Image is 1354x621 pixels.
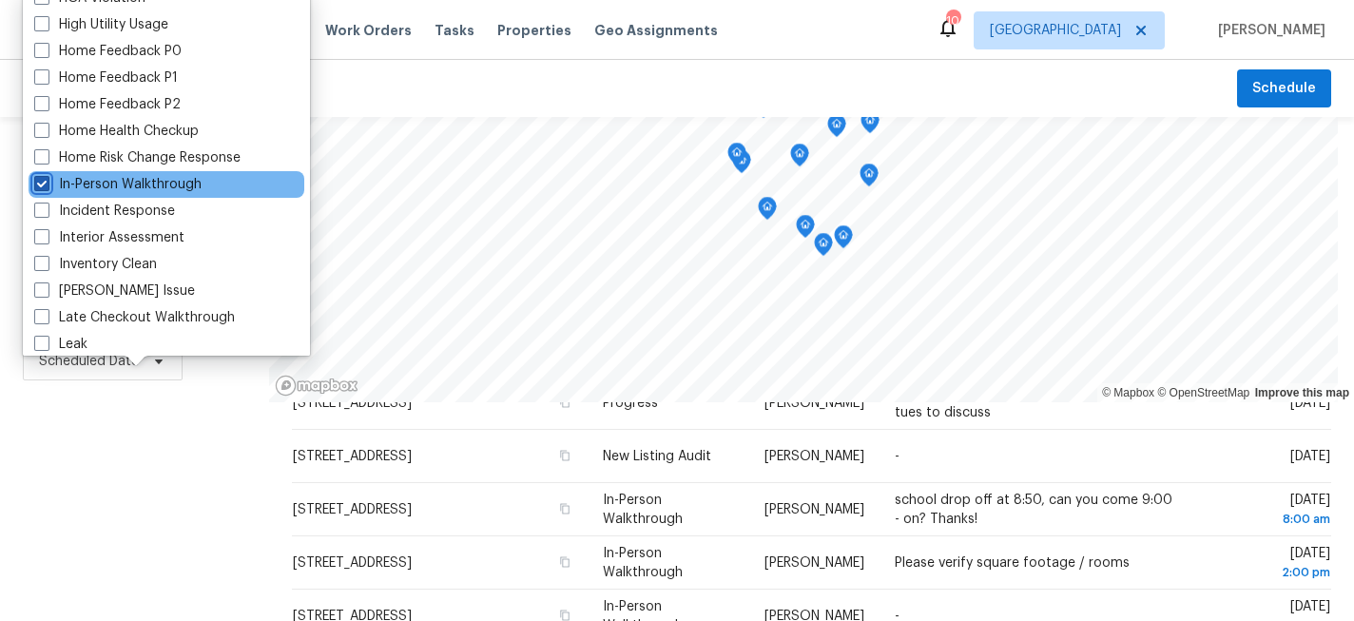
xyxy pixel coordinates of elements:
label: Interior Assessment [34,228,184,247]
label: [PERSON_NAME] Issue [34,281,195,301]
span: [PERSON_NAME] [764,450,864,463]
span: [STREET_ADDRESS] [293,556,412,570]
span: [PERSON_NAME] [1210,21,1325,40]
button: Copy Address [555,500,572,517]
button: Copy Address [555,447,572,464]
div: Map marker [827,114,846,144]
label: Home Feedback P2 [34,95,181,114]
span: Work Orders [325,21,412,40]
span: Properties [497,21,571,40]
div: Map marker [790,144,809,173]
span: [STREET_ADDRESS] [293,397,412,410]
span: [DATE] [1290,397,1330,410]
span: [STREET_ADDRESS] [293,503,412,516]
label: Home Feedback P0 [34,42,182,61]
button: Copy Address [555,394,572,411]
label: Inventory Clean [34,255,157,274]
label: Home Health Checkup [34,122,199,141]
span: [STREET_ADDRESS] [293,450,412,463]
span: [DATE] [1207,494,1330,529]
a: Mapbox homepage [275,375,358,397]
span: Scheduled Date [39,352,139,371]
div: Map marker [796,215,815,244]
span: In-Person Walkthrough [603,494,683,526]
span: [PERSON_NAME] [764,556,864,570]
label: Late Checkout Walkthrough [34,308,235,327]
div: 8:00 am [1207,510,1330,529]
span: Progress [603,397,658,410]
div: Map marker [732,150,751,180]
label: Incident Response [34,202,175,221]
button: Copy Address [555,553,572,571]
label: Home Risk Change Response [34,148,241,167]
div: Map marker [860,164,879,193]
a: Mapbox [1102,386,1154,399]
span: [DATE] [1207,547,1330,582]
span: In-Person Walkthrough [603,547,683,579]
span: [PERSON_NAME] [764,503,864,516]
span: New Listing Audit [603,450,711,463]
div: Map marker [758,197,777,226]
label: In-Person Walkthrough [34,175,202,194]
div: Map marker [861,110,880,140]
a: OpenStreetMap [1157,386,1249,399]
label: Leak [34,335,87,354]
label: High Utility Usage [34,15,168,34]
div: 2:00 pm [1207,563,1330,582]
span: [DATE] [1290,450,1330,463]
span: Please verify square footage / rooms [895,556,1130,570]
span: - [895,450,899,463]
a: Improve this map [1255,386,1349,399]
span: Schedule [1252,77,1316,101]
span: Geo Assignments [594,21,718,40]
span: school drop off at 8:50, can you come 9:00 - on? Thanks! [895,494,1172,526]
canvas: Map [269,117,1338,402]
span: Tasks [435,24,474,37]
div: Map marker [834,225,853,255]
span: [PERSON_NAME] [764,397,864,410]
label: Home Feedback P1 [34,68,178,87]
div: Map marker [727,143,746,172]
button: Schedule [1237,69,1331,108]
span: gc expected start [DATE], swing by mon or tues to discuss [895,387,1165,419]
span: [GEOGRAPHIC_DATA] [990,21,1121,40]
div: 10 [946,11,959,30]
div: Map marker [814,233,833,262]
